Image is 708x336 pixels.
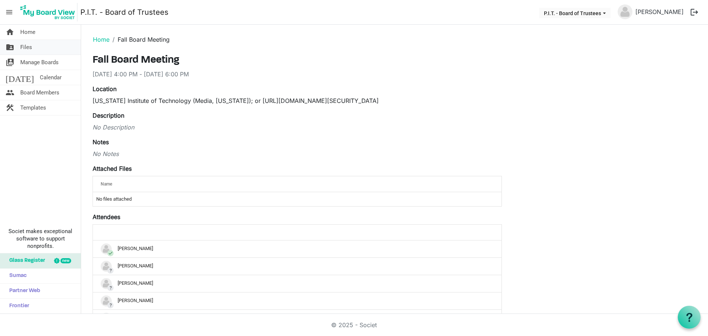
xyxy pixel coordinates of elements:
[93,257,502,275] td: ?Jim Capolupo is template cell column header
[6,100,14,115] span: construction
[107,285,114,291] span: ?
[539,8,611,18] button: P.I.T. - Board of Trustees dropdownbutton
[331,321,377,329] a: © 2025 - Societ
[107,250,114,256] span: check
[2,5,16,19] span: menu
[20,55,59,70] span: Manage Boards
[101,243,112,254] img: no-profile-picture.svg
[20,100,46,115] span: Templates
[6,25,14,39] span: home
[6,40,14,55] span: folder_shared
[93,164,132,173] label: Attached Files
[40,70,62,85] span: Calendar
[93,70,502,79] div: [DATE] 4:00 PM - [DATE] 6:00 PM
[6,70,34,85] span: [DATE]
[6,284,40,298] span: Partner Web
[6,299,29,314] span: Frontier
[93,111,124,120] label: Description
[93,149,502,158] div: No Notes
[93,96,502,105] div: [US_STATE] Institute of Technology (Media, [US_STATE]); or [URL][DOMAIN_NAME][SECURITY_DATA]
[20,85,59,100] span: Board Members
[632,4,687,19] a: [PERSON_NAME]
[93,138,109,146] label: Notes
[93,36,110,43] a: Home
[93,84,117,93] label: Location
[101,261,112,272] img: no-profile-picture.svg
[6,55,14,70] span: switch_account
[6,85,14,100] span: people
[93,275,502,292] td: ?Kathy Hynson is template cell column header
[60,258,71,263] div: new
[93,54,502,67] h3: Fall Board Meeting
[101,243,494,254] div: [PERSON_NAME]
[93,212,120,221] label: Attendees
[93,309,502,327] td: ?Paul Woodruff is template cell column header
[101,278,494,289] div: [PERSON_NAME]
[93,292,502,309] td: ?Mary Kay Burke is template cell column header
[101,313,112,324] img: no-profile-picture.svg
[3,228,77,250] span: Societ makes exceptional software to support nonprofits.
[20,25,35,39] span: Home
[6,269,27,283] span: Sumac
[93,123,502,132] div: No Description
[101,295,494,306] div: [PERSON_NAME]
[93,240,502,257] td: checkElizabeth Menschner is template cell column header
[93,192,502,206] td: No files attached
[80,5,169,20] a: P.I.T. - Board of Trustees
[687,4,702,20] button: logout
[101,313,494,324] div: [PERSON_NAME]
[110,35,170,44] li: Fall Board Meeting
[20,40,32,55] span: Files
[101,295,112,306] img: no-profile-picture.svg
[618,4,632,19] img: no-profile-picture.svg
[18,3,77,21] img: My Board View Logo
[6,253,45,268] span: Glass Register
[107,267,114,274] span: ?
[101,181,112,187] span: Name
[101,278,112,289] img: no-profile-picture.svg
[101,261,494,272] div: [PERSON_NAME]
[107,302,114,308] span: ?
[18,3,80,21] a: My Board View Logo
